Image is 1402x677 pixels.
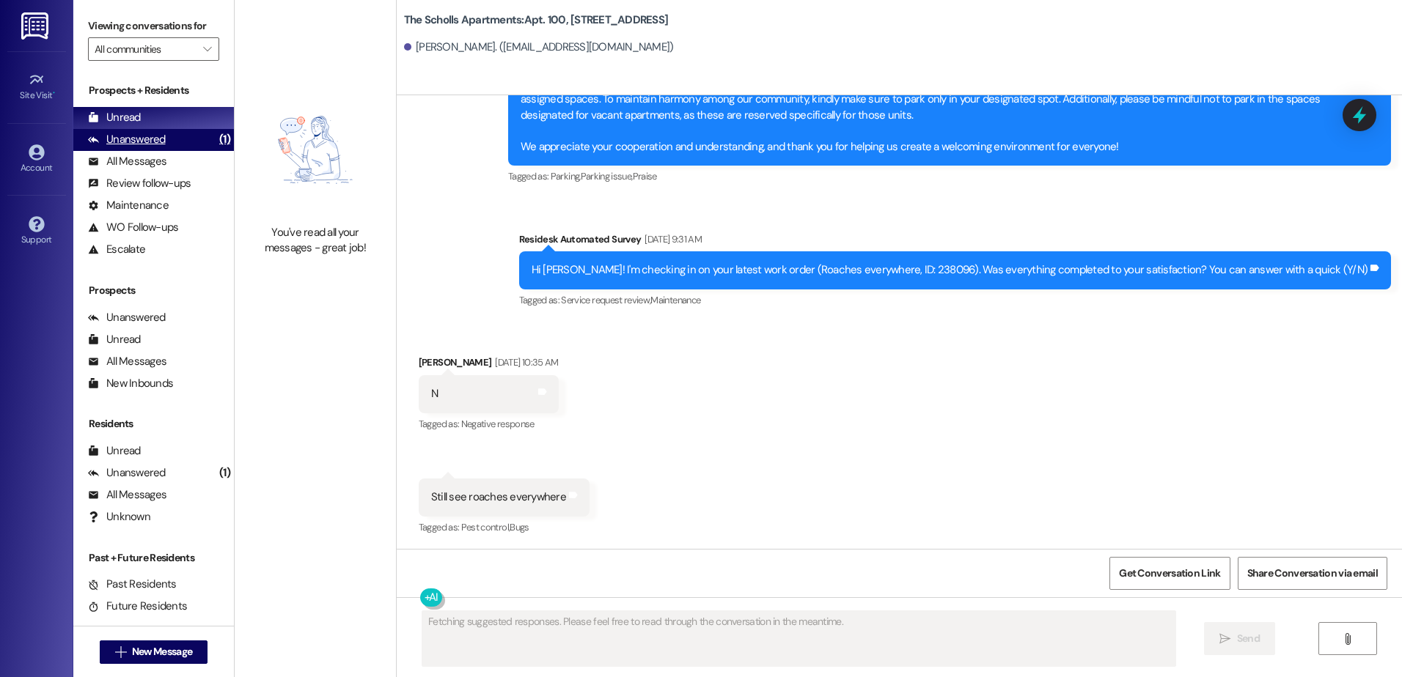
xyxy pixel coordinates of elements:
[132,644,192,659] span: New Message
[7,212,66,251] a: Support
[491,355,558,370] div: [DATE] 10:35 AM
[561,294,650,306] span: Service request review ,
[1119,566,1220,581] span: Get Conversation Link
[581,170,633,182] span: Parking issue ,
[88,465,166,481] div: Unanswered
[88,176,191,191] div: Review follow-ups
[88,15,219,37] label: Viewing conversations for
[7,67,66,107] a: Site Visit •
[633,170,657,182] span: Praise
[532,262,1368,278] div: Hi [PERSON_NAME]! I'm checking in on your latest work order (Roaches everywhere, ID: 238096). Was...
[88,487,166,503] div: All Messages
[551,170,581,182] span: Parking ,
[95,37,196,61] input: All communities
[73,550,234,566] div: Past + Future Residents
[1219,633,1230,645] i: 
[404,12,668,28] b: The Scholls Apartments: Apt. 100, [STREET_ADDRESS]
[419,413,559,434] div: Tagged as:
[510,521,529,533] span: Bugs
[100,640,208,664] button: New Message
[1238,557,1387,590] button: Share Conversation via email
[53,88,55,98] span: •
[73,283,234,298] div: Prospects
[88,577,177,592] div: Past Residents
[419,355,559,375] div: [PERSON_NAME]
[88,220,178,235] div: WO Follow-ups
[404,40,674,55] div: [PERSON_NAME]. ([EMAIL_ADDRESS][DOMAIN_NAME])
[461,521,510,533] span: Pest control ,
[88,198,169,213] div: Maintenance
[88,242,145,257] div: Escalate
[251,82,380,218] img: empty-state
[88,110,141,125] div: Unread
[88,332,141,347] div: Unread
[251,225,380,256] div: You've read all your messages - great job!
[88,509,150,525] div: Unknown
[216,128,234,151] div: (1)
[115,646,126,658] i: 
[461,418,535,430] span: Negative response
[216,462,234,484] div: (1)
[203,43,211,55] i: 
[88,443,141,459] div: Unread
[88,310,166,325] div: Unanswered
[88,354,166,369] div: All Messages
[88,132,166,147] div: Unanswered
[431,489,566,505] div: Still see roaches everywhere
[1109,557,1230,590] button: Get Conversation Link
[650,294,700,306] span: Maintenance
[88,154,166,169] div: All Messages
[88,376,173,391] div: New Inbounds
[431,386,438,402] div: N
[1247,566,1378,581] span: Share Conversation via email
[641,232,702,247] div: [DATE] 9:31 AM
[1342,633,1353,645] i: 
[1237,631,1260,646] span: Send
[1204,622,1275,655] button: Send
[419,517,590,538] div: Tagged as:
[21,12,51,40] img: ResiDesk Logo
[508,166,1391,187] div: Tagged as:
[73,83,234,98] div: Prospects + Residents
[88,599,187,614] div: Future Residents
[519,289,1392,311] div: Tagged as:
[7,140,66,180] a: Account
[519,232,1392,252] div: Residesk Automated Survey
[422,611,1175,666] textarea: Fetching suggested responses. Please feel free to read through the conversation in the meantime.
[73,416,234,432] div: Residents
